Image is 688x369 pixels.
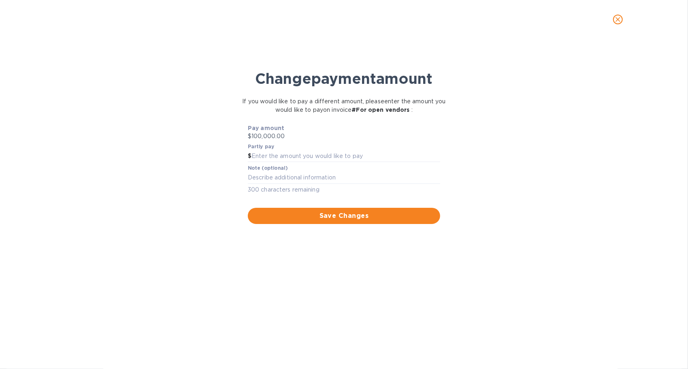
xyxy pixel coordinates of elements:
span: Save Changes [254,211,434,221]
b: # For open vendors [352,107,410,113]
b: Pay amount [248,125,285,131]
p: $100,000.00 [248,132,440,141]
button: Save Changes [248,208,440,224]
label: Partly pay [248,144,275,149]
p: 300 characters remaining [248,185,440,194]
button: close [608,10,628,29]
div: $ [248,150,251,162]
p: If you would like to pay a different amount, please enter the amount you would like to pay on inv... [238,97,450,114]
input: Enter the amount you would like to pay [251,150,440,162]
label: Note (optional) [248,166,288,171]
b: Change payment amount [255,70,432,87]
